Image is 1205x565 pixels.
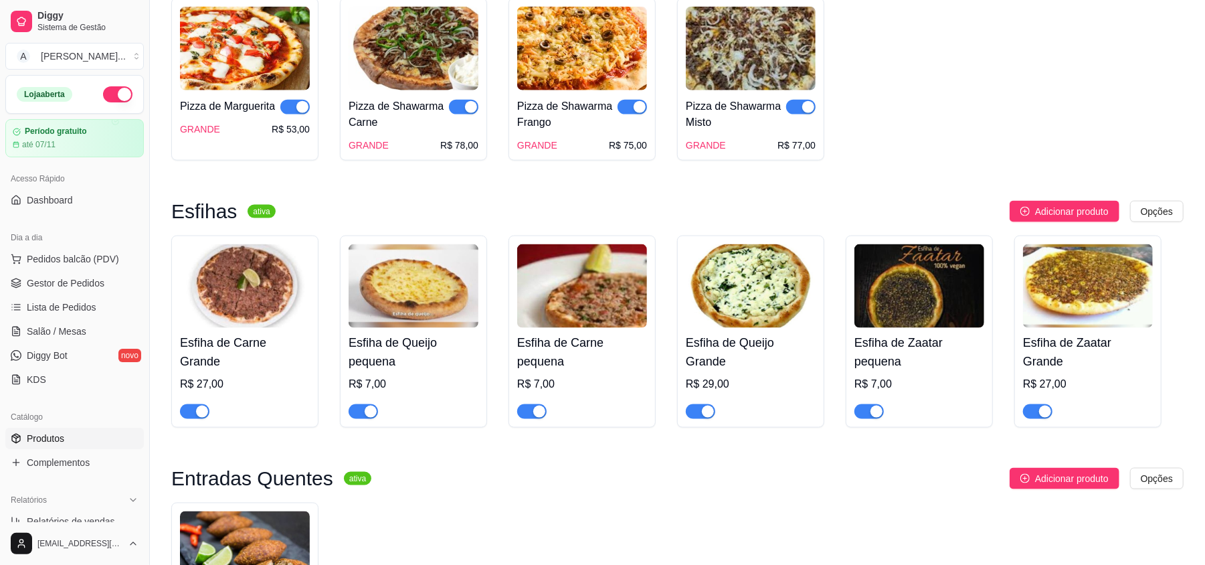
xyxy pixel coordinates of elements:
div: GRANDE [180,123,220,136]
span: plus-circle [1020,474,1030,483]
span: Produtos [27,432,64,445]
a: Lista de Pedidos [5,297,144,318]
a: KDS [5,369,144,390]
a: Dashboard [5,189,144,211]
span: KDS [27,373,46,386]
span: Gestor de Pedidos [27,276,104,290]
span: Dashboard [27,193,73,207]
h4: Esfiha de Carne Grande [180,333,310,371]
span: [EMAIL_ADDRESS][DOMAIN_NAME] [37,538,122,549]
h4: Esfiha de Carne pequena [517,333,647,371]
a: Salão / Mesas [5,321,144,342]
img: product-image [180,244,310,328]
div: R$ 7,00 [349,376,478,392]
span: Relatórios de vendas [27,515,115,528]
h3: Entradas Quentes [171,471,333,487]
div: Pizza de Shawarma Frango [517,98,618,131]
span: Diggy [37,10,138,22]
div: [PERSON_NAME] ... [41,50,126,63]
div: GRANDE [349,139,389,152]
sup: ativa [344,472,371,485]
h4: Esfiha de Zaatar Grande [1023,333,1153,371]
div: Catálogo [5,406,144,428]
span: Relatórios [11,495,47,505]
a: DiggySistema de Gestão [5,5,144,37]
button: Adicionar produto [1010,201,1119,222]
span: Pedidos balcão (PDV) [27,252,119,266]
h4: Esfiha de Zaatar pequena [854,333,984,371]
div: Pizza de Marguerita [180,98,275,114]
div: R$ 27,00 [180,376,310,392]
button: [EMAIL_ADDRESS][DOMAIN_NAME] [5,528,144,560]
a: Produtos [5,428,144,449]
span: Adicionar produto [1035,471,1109,486]
img: product-image [1023,244,1153,328]
h3: Esfihas [171,204,237,220]
article: Período gratuito [25,127,87,137]
div: Acesso Rápido [5,168,144,189]
span: Opções [1141,471,1173,486]
div: R$ 27,00 [1023,376,1153,392]
div: R$ 75,00 [609,139,647,152]
button: Opções [1130,468,1184,489]
button: Pedidos balcão (PDV) [5,248,144,270]
img: product-image [180,7,310,90]
img: product-image [517,7,647,90]
a: Complementos [5,452,144,473]
a: Relatórios de vendas [5,511,144,532]
div: GRANDE [686,139,726,152]
span: Complementos [27,456,90,469]
span: Opções [1141,204,1173,219]
button: Opções [1130,201,1184,222]
div: R$ 29,00 [686,376,816,392]
span: Diggy Bot [27,349,68,362]
div: R$ 7,00 [854,376,984,392]
div: Pizza de Shawarma Carne [349,98,449,131]
span: Adicionar produto [1035,204,1109,219]
h4: Esfiha de Queijo Grande [686,333,816,371]
img: product-image [517,244,647,328]
button: Adicionar produto [1010,468,1119,489]
span: Lista de Pedidos [27,301,96,314]
button: Select a team [5,43,144,70]
div: GRANDE [517,139,557,152]
h4: Esfiha de Queijo pequena [349,333,478,371]
a: Diggy Botnovo [5,345,144,366]
div: R$ 53,00 [272,123,310,136]
a: Período gratuitoaté 07/11 [5,119,144,157]
div: R$ 7,00 [517,376,647,392]
img: product-image [686,244,816,328]
img: product-image [854,244,984,328]
a: Gestor de Pedidos [5,272,144,294]
div: R$ 78,00 [440,139,478,152]
article: até 07/11 [22,139,56,150]
span: Sistema de Gestão [37,22,138,33]
span: Salão / Mesas [27,325,86,338]
img: product-image [686,7,816,90]
span: A [17,50,30,63]
div: Dia a dia [5,227,144,248]
button: Alterar Status [103,86,132,102]
span: plus-circle [1020,207,1030,216]
div: Loja aberta [17,87,72,102]
sup: ativa [248,205,275,218]
img: product-image [349,244,478,328]
div: R$ 77,00 [777,139,816,152]
div: Pizza de Shawarma Misto [686,98,786,131]
img: product-image [349,7,478,90]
